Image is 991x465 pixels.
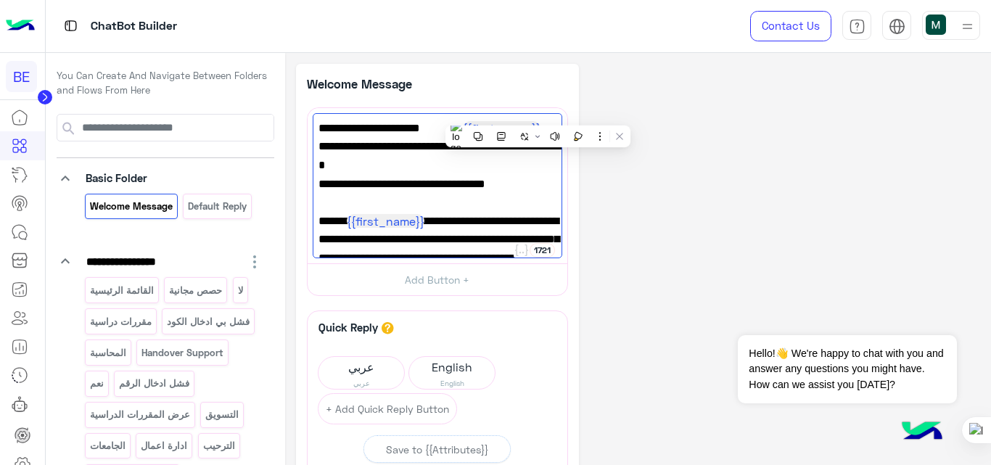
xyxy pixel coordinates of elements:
span: English [409,377,495,389]
img: tab [849,18,865,35]
span: شكرًا لتواصلك مع بي إن كلاس! وش حاب نساعدك فيه اليوم؟ 😊 [318,137,556,174]
p: فشل بي ادخال الكود [166,313,251,330]
span: من فضلك اختر اللغة التي تفضلها للتواصل [318,175,556,194]
p: حصص مجانية [168,282,223,299]
span: Hello!👋 We're happy to chat with you and answer any questions you might have. How can we assist y... [738,335,956,403]
p: ChatBot Builder [91,17,177,36]
button: Save to {{Attributes}} [363,435,511,463]
a: Contact Us [750,11,831,41]
span: أهلاً 👋 [318,119,556,138]
a: tab [842,11,871,41]
button: Add Button + [308,263,567,296]
p: Handover Support [141,345,225,361]
img: hulul-logo.png [897,407,947,458]
span: عربي [318,377,404,389]
span: {{first_name}} [347,214,424,228]
p: مقررات دراسية [89,313,152,330]
p: القائمة الرئيسية [89,282,155,299]
span: 𝐇𝐞𝐥𝐥𝐨! 👋 Thank you for reaching out Be In Class. How can we assist you [DATE] ? ☺️ Please choose ... [318,212,556,286]
img: Logo [6,11,35,41]
button: Add user attribute [514,243,530,258]
p: الجامعات [89,437,126,454]
i: keyboard_arrow_down [57,252,74,270]
div: English [408,356,495,390]
p: You Can Create And Navigate Between Folders and Flows From Here [57,69,274,97]
span: {{first_name}} [463,121,540,135]
div: BE [6,61,37,92]
span: English [409,357,495,377]
h6: Quick Reply [315,321,382,334]
p: Default reply [187,198,248,215]
p: فشل ادخال الرقم [118,375,191,392]
p: نعم [89,375,104,392]
p: المحاسبة [89,345,127,361]
div: Save to {{Attributes}} [386,442,488,457]
p: ادارة اعمال [140,437,189,454]
p: لا [237,282,244,299]
span: عربي [318,357,404,377]
p: التسويق [205,406,240,423]
p: الترحيب [202,437,236,454]
div: 1721 [530,243,555,258]
img: tab [889,18,905,35]
button: + Add Quick Reply Button [318,393,457,424]
p: عرض المقررات الدراسية [89,406,191,423]
img: profile [958,17,976,36]
img: tab [62,17,80,35]
div: عربي [318,356,405,390]
img: userImage [926,15,946,35]
p: Welcome Message [307,75,437,93]
p: Welcome Message [89,198,173,215]
span: Basic Folder [86,171,147,184]
i: keyboard_arrow_down [57,170,74,187]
